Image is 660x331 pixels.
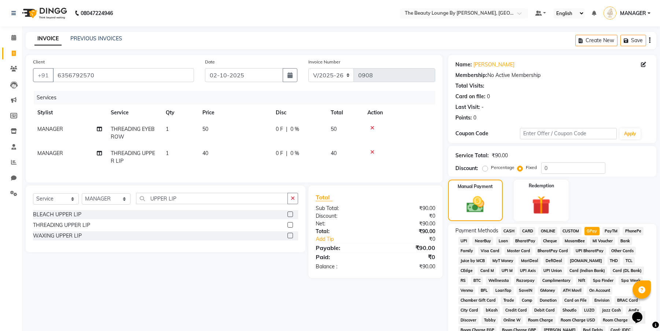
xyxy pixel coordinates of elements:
span: Family [458,247,476,255]
div: ₹90.00 [375,243,441,252]
label: Manual Payment [458,183,493,190]
span: MANAGER [620,10,646,17]
span: 0 F [276,150,283,157]
span: 50 [331,126,337,132]
span: BRAC Card [615,296,640,305]
span: Card M [478,266,496,275]
span: CEdge [458,266,475,275]
span: PayTM [602,227,620,235]
span: CASH [501,227,517,235]
span: Comp [519,296,535,305]
span: Donation [538,296,559,305]
span: Jazz Cash [599,306,623,315]
span: Room Charge Euro [601,316,639,324]
div: Coupon Code [455,130,520,137]
div: ₹90.00 [375,228,441,235]
a: INVOICE [34,32,62,45]
label: Fixed [526,164,537,171]
span: CARD [520,227,535,235]
span: Envision [592,296,612,305]
img: logo [19,3,69,23]
span: Wellnessta [486,276,511,285]
span: Other Cards [609,247,636,255]
div: ₹90.00 [375,220,441,228]
span: BFL [478,286,490,295]
span: Spa Week [619,276,643,285]
th: Qty [161,104,198,121]
span: Razorpay [514,276,537,285]
span: Trade [501,296,516,305]
span: Cheque [541,237,560,245]
label: Percentage [491,164,514,171]
div: Discount: [455,165,478,172]
div: Total Visits: [455,82,484,90]
span: On Account [587,286,612,295]
span: BTC [471,276,483,285]
div: Points: [455,114,472,122]
span: Complimentary [540,276,573,285]
span: 40 [331,150,337,157]
span: | [286,125,287,133]
span: Room Charge USD [558,316,598,324]
span: LoanTap [493,286,514,295]
span: AmEx [626,306,641,315]
div: WAXING UPPER LIP [33,232,82,240]
div: Paid: [310,253,375,261]
th: Service [106,104,161,121]
span: 1 [166,126,169,132]
a: [PERSON_NAME] [473,61,514,69]
img: _gift.svg [526,194,556,217]
span: THREADING UPPER LIP [111,150,155,164]
div: - [481,103,484,111]
span: Online W [501,316,523,324]
span: Spa Finder [590,276,616,285]
span: UPI Axis [518,266,538,275]
span: BharatPay Card [535,247,571,255]
input: Enter Offer / Coupon Code [520,128,617,139]
button: Create New [575,35,617,46]
span: RS [458,276,468,285]
span: 0 F [276,125,283,133]
span: Shoutlo [560,306,579,315]
span: DefiDeal [543,257,565,265]
span: PhonePe [623,227,643,235]
img: MANAGER [604,7,616,19]
label: Redemption [529,183,554,189]
span: 1 [166,150,169,157]
div: 0 [473,114,476,122]
span: Chamber Gift Card [458,296,498,305]
span: CUSTOM [560,227,582,235]
div: ₹0 [386,235,440,243]
div: Net: [310,220,375,228]
img: _cash.svg [461,194,490,215]
span: MyT Money [490,257,516,265]
div: BLEACH UPPER LIP [33,211,81,218]
div: ₹90.00 [375,205,441,212]
span: SaveIN [517,286,535,295]
div: Services [34,91,441,104]
span: Nift [576,276,588,285]
input: Search by Name/Mobile/Email/Code [53,68,194,82]
div: 0 [487,93,490,100]
label: Invoice Number [308,59,340,65]
span: Room Charge [526,316,555,324]
span: Card on File [562,296,589,305]
th: Action [363,104,435,121]
div: Total: [310,228,375,235]
div: THREADING UPPER LIP [33,221,90,229]
span: GPay [584,227,599,235]
span: Bank [618,237,632,245]
span: bKash [483,306,500,315]
span: Master Card [505,247,532,255]
span: Credit Card [503,306,529,315]
div: ₹90.00 [492,152,508,159]
th: Disc [271,104,326,121]
div: Balance : [310,263,375,271]
span: UPI M [499,266,515,275]
a: PREVIOUS INVOICES [70,35,122,42]
span: 50 [202,126,208,132]
div: Discount: [310,212,375,220]
div: Name: [455,61,472,69]
input: Search or Scan [136,193,287,204]
span: City Card [458,306,481,315]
